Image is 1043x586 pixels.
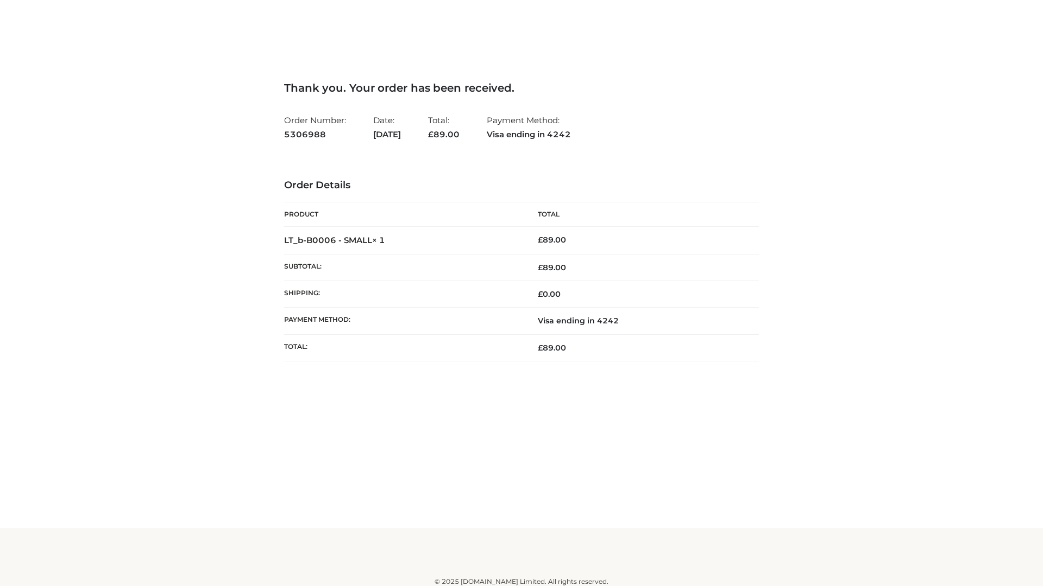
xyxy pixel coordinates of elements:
th: Payment method: [284,308,521,334]
span: £ [538,235,543,245]
th: Product [284,202,521,227]
span: £ [538,263,543,272]
th: Total [521,202,759,227]
span: £ [428,129,433,139]
span: 89.00 [538,343,566,353]
th: Shipping: [284,281,521,308]
span: £ [538,289,543,299]
h3: Order Details [284,180,759,192]
strong: × 1 [372,235,385,245]
bdi: 0.00 [538,289,561,299]
span: 89.00 [538,263,566,272]
strong: 5306988 [284,128,346,142]
li: Payment Method: [487,111,571,144]
span: 89.00 [428,129,460,139]
li: Order Number: [284,111,346,144]
h3: Thank you. Your order has been received. [284,81,759,94]
span: £ [538,343,543,353]
th: Total: [284,334,521,361]
strong: Visa ending in 4242 [487,128,571,142]
th: Subtotal: [284,254,521,281]
strong: LT_b-B0006 - SMALL [284,235,385,245]
bdi: 89.00 [538,235,566,245]
li: Total: [428,111,460,144]
strong: [DATE] [373,128,401,142]
td: Visa ending in 4242 [521,308,759,334]
li: Date: [373,111,401,144]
